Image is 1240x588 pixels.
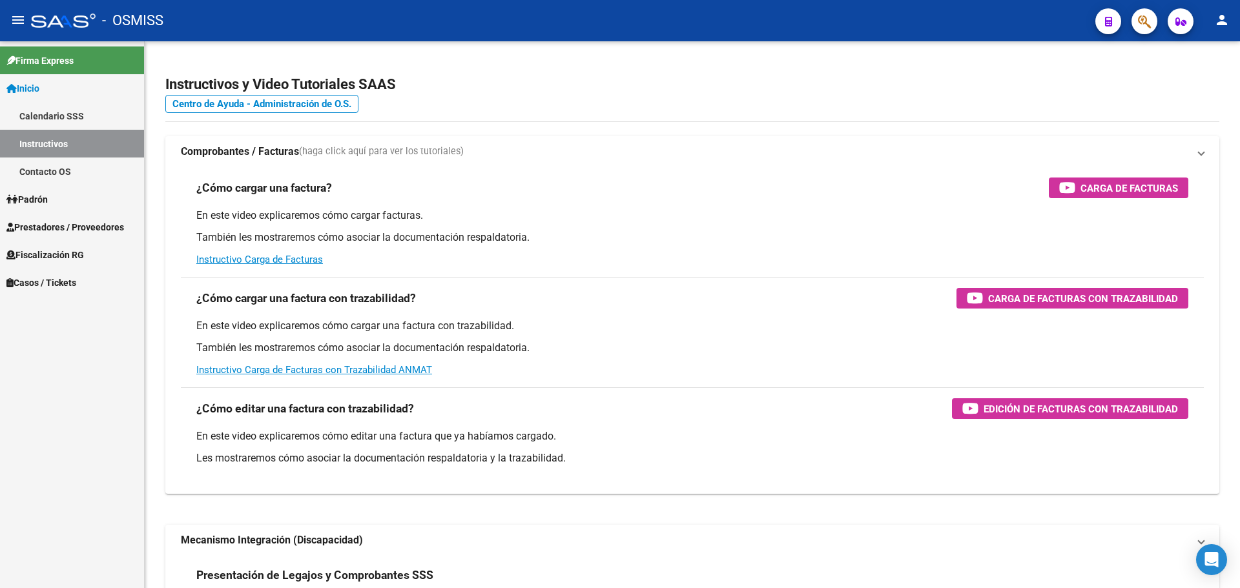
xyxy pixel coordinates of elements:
[196,208,1188,223] p: En este video explicaremos cómo cargar facturas.
[165,136,1219,167] mat-expansion-panel-header: Comprobantes / Facturas(haga click aquí para ver los tutoriales)
[165,95,358,113] a: Centro de Ayuda - Administración de O.S.
[196,254,323,265] a: Instructivo Carga de Facturas
[196,179,332,197] h3: ¿Cómo cargar una factura?
[956,288,1188,309] button: Carga de Facturas con Trazabilidad
[196,400,414,418] h3: ¿Cómo editar una factura con trazabilidad?
[196,566,433,584] h3: Presentación de Legajos y Comprobantes SSS
[165,525,1219,556] mat-expansion-panel-header: Mecanismo Integración (Discapacidad)
[181,533,363,547] strong: Mecanismo Integración (Discapacidad)
[165,72,1219,97] h2: Instructivos y Video Tutoriales SAAS
[1080,180,1178,196] span: Carga de Facturas
[6,276,76,290] span: Casos / Tickets
[181,145,299,159] strong: Comprobantes / Facturas
[1214,12,1230,28] mat-icon: person
[196,341,1188,355] p: También les mostraremos cómo asociar la documentación respaldatoria.
[988,290,1178,307] span: Carga de Facturas con Trazabilidad
[196,230,1188,245] p: También les mostraremos cómo asociar la documentación respaldatoria.
[196,364,432,376] a: Instructivo Carga de Facturas con Trazabilidad ANMAT
[196,429,1188,443] p: En este video explicaremos cómo editar una factura que ya habíamos cargado.
[196,319,1188,333] p: En este video explicaremos cómo cargar una factura con trazabilidad.
[984,401,1178,417] span: Edición de Facturas con Trazabilidad
[196,451,1188,465] p: Les mostraremos cómo asociar la documentación respaldatoria y la trazabilidad.
[952,398,1188,419] button: Edición de Facturas con Trazabilidad
[196,289,416,307] h3: ¿Cómo cargar una factura con trazabilidad?
[299,145,464,159] span: (haga click aquí para ver los tutoriales)
[165,167,1219,494] div: Comprobantes / Facturas(haga click aquí para ver los tutoriales)
[6,220,124,234] span: Prestadores / Proveedores
[6,81,39,96] span: Inicio
[1196,544,1227,575] div: Open Intercom Messenger
[10,12,26,28] mat-icon: menu
[6,248,84,262] span: Fiscalización RG
[1049,177,1188,198] button: Carga de Facturas
[6,54,74,68] span: Firma Express
[6,192,48,207] span: Padrón
[102,6,163,35] span: - OSMISS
